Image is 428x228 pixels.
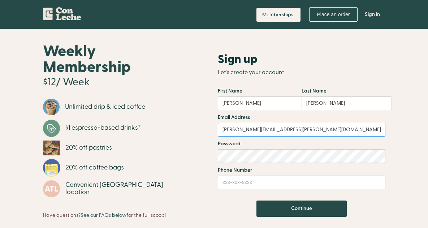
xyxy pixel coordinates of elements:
div: Convenient [GEOGRAPHIC_DATA] location [65,181,167,196]
h2: Sign up [218,53,258,66]
input: xxx-xxx-xxxx [218,176,385,189]
form: Email Form [218,87,385,217]
a: home [43,4,81,23]
label: Password [218,140,385,147]
h1: Let's create your account [218,64,385,80]
input: Last name [302,96,392,110]
label: Email Address [218,114,385,121]
a: Place an order [309,7,357,22]
div: Have questions? for the full scoop! [43,209,166,219]
label: Last Name [302,87,377,95]
a: Memberships [256,8,301,22]
div: 20% off coffee bags [66,164,124,171]
div: 20% off pastries [66,144,112,151]
div: $1 espresso-based drinks* [65,124,141,132]
h3: $12/ Week [43,77,90,88]
a: Sign in [359,4,385,25]
label: Phone Number [218,167,385,174]
input: First name [218,96,304,110]
input: youremail@email.com [218,123,385,137]
label: First Name [218,87,302,95]
h1: Weekly Membership [43,43,167,75]
div: Unlimited drip & iced coffee [65,103,145,111]
keeper-lock: Open Keeper Popup [376,125,384,134]
input: Continue [256,201,347,217]
a: See our FAQs below [81,212,126,219]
